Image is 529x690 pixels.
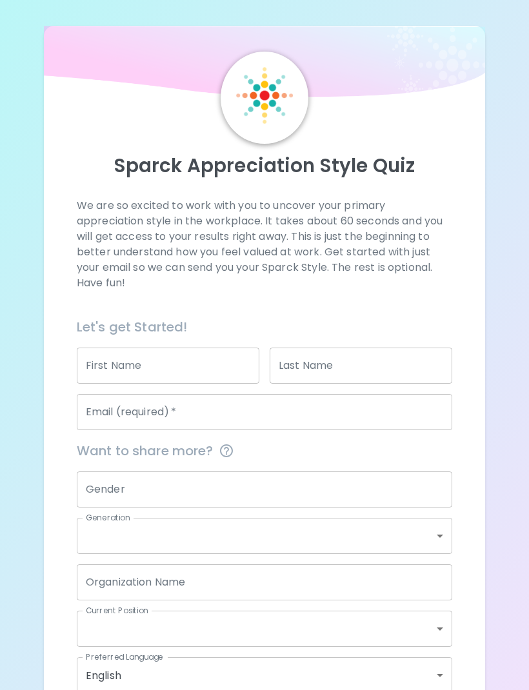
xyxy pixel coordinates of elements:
[77,317,452,337] h6: Let's get Started!
[59,154,469,177] p: Sparck Appreciation Style Quiz
[86,512,130,523] label: Generation
[236,67,293,124] img: Sparck Logo
[86,605,148,616] label: Current Position
[44,26,484,103] img: wave
[77,198,452,291] p: We are so excited to work with you to uncover your primary appreciation style in the workplace. I...
[77,440,452,461] span: Want to share more?
[219,443,234,458] svg: This information is completely confidential and only used for aggregated appreciation studies at ...
[86,651,163,662] label: Preferred Language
